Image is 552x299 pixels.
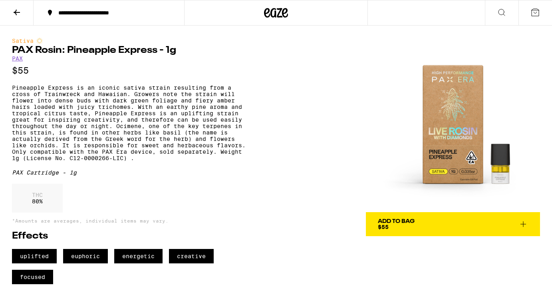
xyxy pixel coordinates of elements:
[12,169,250,176] div: PAX Cartridge - 1g
[63,249,108,263] span: euphoric
[366,212,540,236] button: Add To Bag$55
[12,46,250,55] h1: PAX Rosin: Pineapple Express - 1g
[378,219,415,224] div: Add To Bag
[114,249,163,263] span: energetic
[32,192,43,198] p: THC
[366,38,540,212] img: PAX - PAX Rosin: Pineapple Express - 1g
[12,84,250,161] p: Pineapple Express is an iconic sativa strain resulting from a cross of Trainwreck and Hawaiian. G...
[36,38,43,44] img: sativaColor.svg
[12,184,63,213] div: 80 %
[12,55,23,62] a: PAX
[12,231,250,241] h2: Effects
[12,249,57,263] span: uplifted
[12,38,250,44] div: Sativa
[12,218,250,223] p: *Amounts are averages, individual items may vary.
[12,66,250,76] p: $55
[12,270,53,284] span: focused
[169,249,214,263] span: creative
[378,224,389,230] span: $55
